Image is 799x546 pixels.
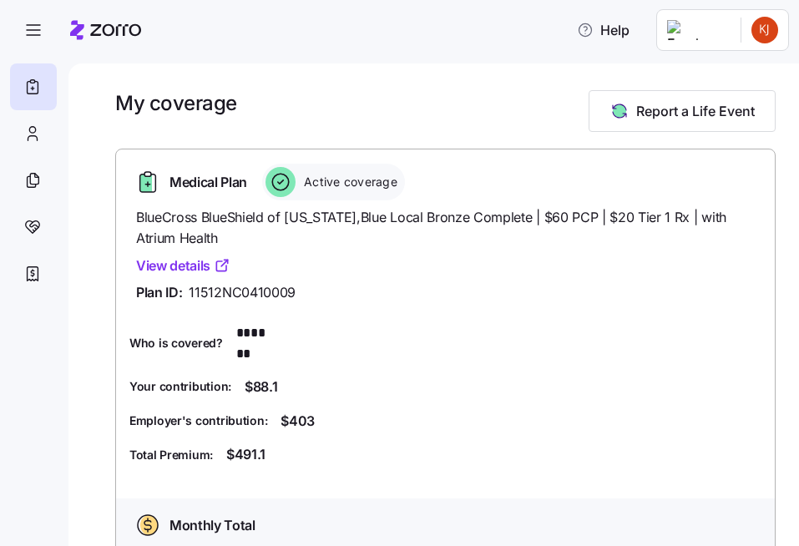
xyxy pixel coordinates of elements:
[169,515,255,536] span: Monthly Total
[129,447,213,463] span: Total Premium:
[189,282,296,303] span: 11512NC0410009
[667,20,727,40] img: Employer logo
[636,101,755,121] span: Report a Life Event
[136,255,230,276] a: View details
[129,412,267,429] span: Employer's contribution:
[226,444,265,465] span: $491.1
[129,378,231,395] span: Your contribution:
[115,90,237,116] h1: My coverage
[129,335,223,351] span: Who is covered?
[281,411,315,432] span: $403
[169,172,247,193] span: Medical Plan
[577,20,630,40] span: Help
[564,13,643,47] button: Help
[136,207,755,249] span: BlueCross BlueShield of [US_STATE] , Blue Local Bronze Complete | $60 PCP | $20 Tier 1 Rx | with ...
[751,17,778,43] img: 9385e3284198ad746f514bbf74938af7
[299,174,397,190] span: Active coverage
[245,377,277,397] span: $88.1
[136,282,182,303] span: Plan ID:
[589,90,776,132] button: Report a Life Event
